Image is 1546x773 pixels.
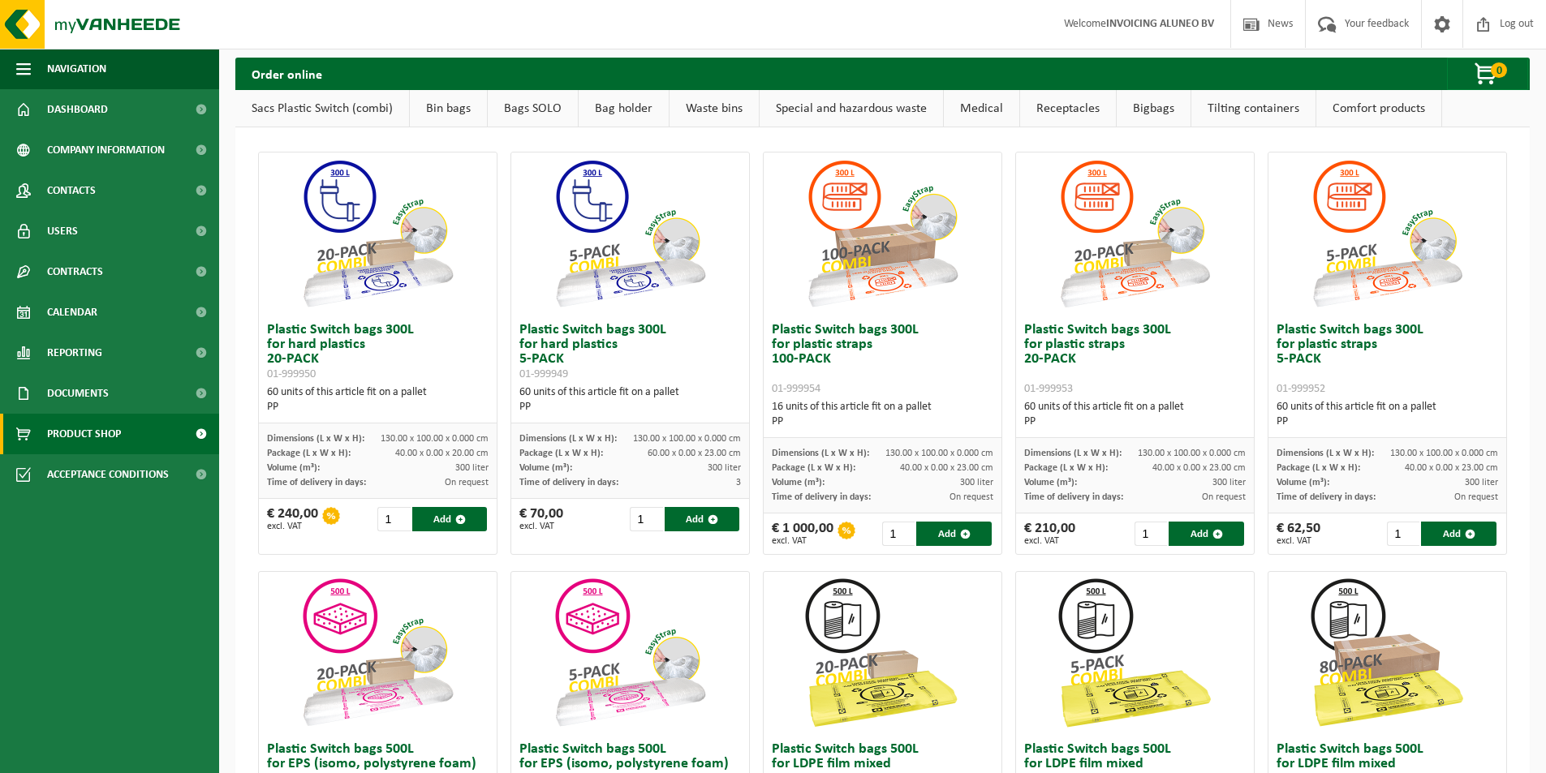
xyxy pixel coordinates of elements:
[772,478,825,487] span: Volume (m³):
[47,454,169,495] span: Acceptance conditions
[519,463,572,473] span: Volume (m³):
[1024,492,1123,502] span: Time of delivery in days:
[381,434,489,444] span: 130.00 x 100.00 x 0.000 cm
[47,414,121,454] span: Product Shop
[1024,522,1075,546] div: € 210,00
[267,507,318,531] div: € 240,00
[1024,536,1075,546] span: excl. VAT
[1491,62,1507,78] span: 0
[579,90,669,127] a: Bag holder
[1152,463,1246,473] span: 40.00 x 0.00 x 23.00 cm
[267,385,489,414] div: 60 units of this article fit on a pallet
[1024,449,1122,458] span: Dimensions (L x W x H):
[772,463,855,473] span: Package (L x W x H):
[772,536,833,546] span: excl. VAT
[1106,18,1214,30] strong: INVOICING ALUNEO BV
[772,522,833,546] div: € 1 000,00
[1024,463,1108,473] span: Package (L x W x H):
[1053,152,1216,315] img: 01-999953
[1135,522,1167,546] input: 1
[1277,522,1320,546] div: € 62,50
[916,522,992,546] button: Add
[519,434,617,444] span: Dimensions (L x W x H):
[549,152,711,315] img: 01-999949
[267,368,316,380] span: 01-999950
[519,449,603,458] span: Package (L x W x H):
[1277,536,1320,546] span: excl. VAT
[944,90,1019,127] a: Medical
[772,492,871,502] span: Time of delivery in days:
[1447,58,1528,90] button: 0
[1306,152,1468,315] img: 01-999952
[1316,90,1441,127] a: Comfort products
[47,89,108,130] span: Dashboard
[267,478,366,487] span: Time of delivery in days:
[1306,572,1468,734] img: 01-999968
[519,507,563,531] div: € 70,00
[1024,400,1246,429] div: 60 units of this article fit on a pallet
[296,572,459,734] img: 01-999956
[412,507,488,531] button: Add
[1053,572,1216,734] img: 01-999963
[235,58,338,89] h2: Order online
[885,449,993,458] span: 130.00 x 100.00 x 0.000 cm
[1117,90,1191,127] a: Bigbags
[395,449,489,458] span: 40.00 x 0.00 x 20.00 cm
[665,507,740,531] button: Add
[1405,463,1498,473] span: 40.00 x 0.00 x 23.00 cm
[1277,383,1325,395] span: 01-999952
[519,522,563,531] span: excl. VAT
[708,463,741,473] span: 300 liter
[519,478,618,487] span: Time of delivery in days:
[1277,449,1374,458] span: Dimensions (L x W x H):
[772,323,993,396] h3: Plastic Switch bags 300L for plastic straps 100-PACK
[633,434,741,444] span: 130.00 x 100.00 x 0.000 cm
[1390,449,1498,458] span: 130.00 x 100.00 x 0.000 cm
[1024,414,1246,429] div: PP
[267,463,320,473] span: Volume (m³):
[1454,492,1498,502] span: On request
[519,368,568,380] span: 01-999949
[1277,414,1498,429] div: PP
[801,572,963,734] img: 01-999964
[1191,90,1316,127] a: Tilting containers
[772,383,820,395] span: 01-999954
[1277,400,1498,429] div: 60 units of this article fit on a pallet
[900,463,993,473] span: 40.00 x 0.00 x 23.00 cm
[1277,463,1360,473] span: Package (L x W x H):
[772,414,993,429] div: PP
[267,400,489,414] div: PP
[47,49,106,89] span: Navigation
[296,152,459,315] img: 01-999950
[1212,478,1246,487] span: 300 liter
[455,463,489,473] span: 300 liter
[630,507,662,531] input: 1
[1277,492,1376,502] span: Time of delivery in days:
[1024,383,1073,395] span: 01-999953
[882,522,915,546] input: 1
[772,449,869,458] span: Dimensions (L x W x H):
[1024,478,1077,487] span: Volume (m³):
[47,251,103,292] span: Contracts
[47,333,102,373] span: Reporting
[377,507,410,531] input: 1
[950,492,993,502] span: On request
[760,90,943,127] a: Special and hazardous waste
[267,449,351,458] span: Package (L x W x H):
[736,478,741,487] span: 3
[1277,478,1329,487] span: Volume (m³):
[267,522,318,531] span: excl. VAT
[801,152,963,315] img: 01-999954
[267,434,364,444] span: Dimensions (L x W x H):
[1387,522,1419,546] input: 1
[47,170,96,211] span: Contacts
[47,292,97,333] span: Calendar
[267,323,489,381] h3: Plastic Switch bags 300L for hard plastics 20-PACK
[1169,522,1244,546] button: Add
[47,130,165,170] span: Company information
[648,449,741,458] span: 60.00 x 0.00 x 23.00 cm
[1138,449,1246,458] span: 130.00 x 100.00 x 0.000 cm
[1421,522,1496,546] button: Add
[1024,323,1246,396] h3: Plastic Switch bags 300L for plastic straps 20-PACK
[772,400,993,429] div: 16 units of this article fit on a pallet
